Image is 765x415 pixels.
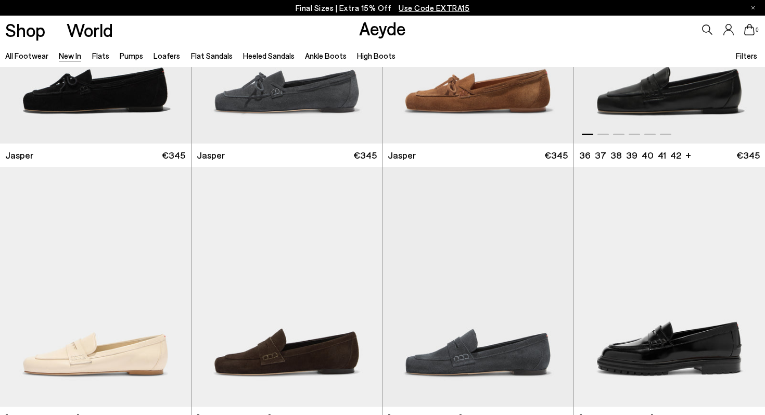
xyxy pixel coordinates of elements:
[191,51,233,60] a: Flat Sandals
[305,51,347,60] a: Ankle Boots
[296,2,470,15] p: Final Sizes | Extra 15% Off
[610,149,622,162] li: 38
[59,51,81,60] a: New In
[5,51,48,60] a: All Footwear
[579,149,591,162] li: 36
[399,3,469,12] span: Navigate to /collections/ss25-final-sizes
[382,144,573,167] a: Jasper €345
[353,149,377,162] span: €345
[544,149,568,162] span: €345
[744,24,755,35] a: 0
[67,21,113,39] a: World
[197,149,225,162] span: Jasper
[755,27,760,33] span: 0
[192,144,382,167] a: Jasper €345
[243,51,295,60] a: Heeled Sandals
[154,51,180,60] a: Loafers
[192,167,382,407] img: Lana Suede Loafers
[120,51,143,60] a: Pumps
[642,149,654,162] li: 40
[658,149,666,162] li: 41
[5,21,45,39] a: Shop
[595,149,606,162] li: 37
[359,17,406,39] a: Aeyde
[685,148,691,162] li: +
[736,51,757,60] span: Filters
[382,167,573,407] img: Lana Suede Loafers
[357,51,396,60] a: High Boots
[579,149,678,162] ul: variant
[5,149,33,162] span: Jasper
[92,51,109,60] a: Flats
[736,149,760,162] span: €345
[626,149,637,162] li: 39
[388,149,416,162] span: Jasper
[670,149,681,162] li: 42
[162,149,185,162] span: €345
